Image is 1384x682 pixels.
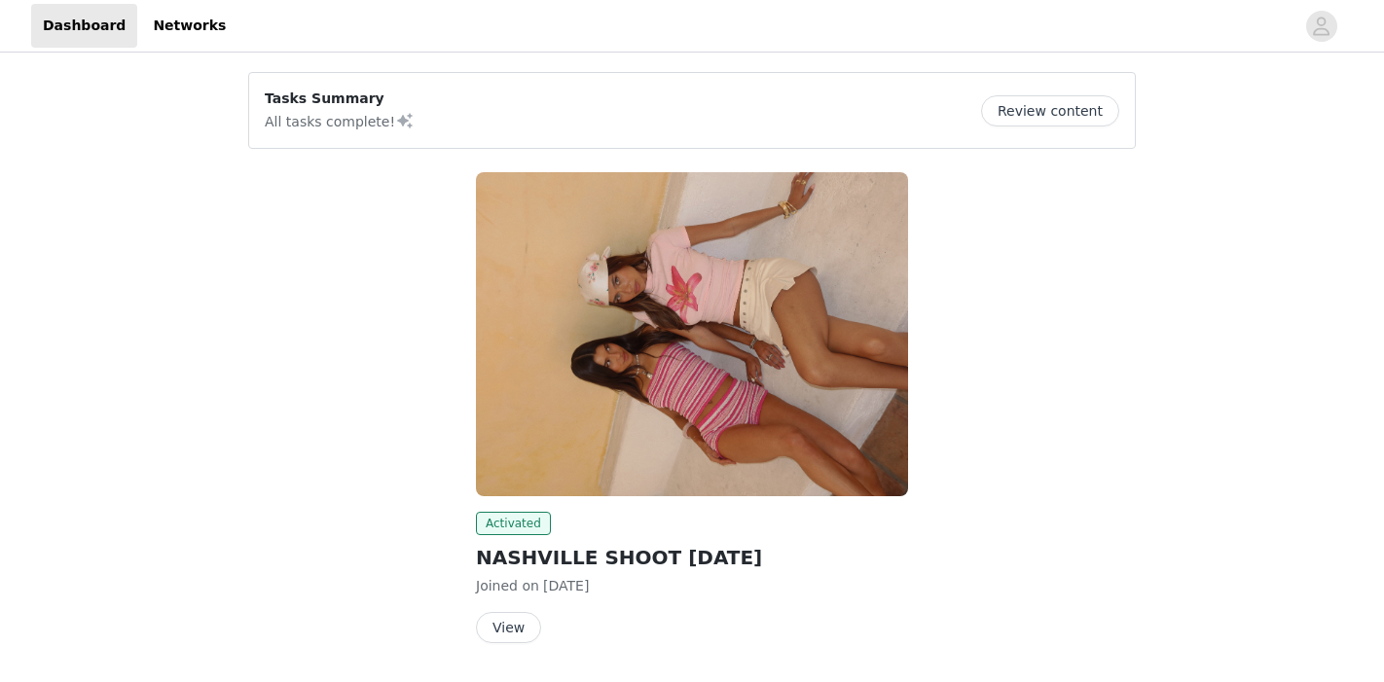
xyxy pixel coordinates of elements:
[981,95,1119,126] button: Review content
[1312,11,1330,42] div: avatar
[476,512,551,535] span: Activated
[476,543,908,572] h2: NASHVILLE SHOOT [DATE]
[31,4,137,48] a: Dashboard
[476,621,541,635] a: View
[265,109,415,132] p: All tasks complete!
[476,172,908,496] img: Edikted
[476,612,541,643] button: View
[476,578,539,593] span: Joined on
[141,4,237,48] a: Networks
[543,578,589,593] span: [DATE]
[265,89,415,109] p: Tasks Summary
